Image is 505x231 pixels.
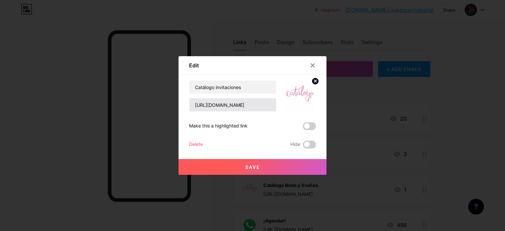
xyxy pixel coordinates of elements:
[290,141,300,149] span: Hide
[245,164,260,170] span: Save
[189,81,276,94] input: Title
[284,80,316,112] img: link_thumbnail
[189,61,199,69] div: Edit
[179,159,326,175] button: Save
[189,98,276,111] input: URL
[189,122,248,130] div: Make this a highlighted link
[189,141,203,149] div: Delete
